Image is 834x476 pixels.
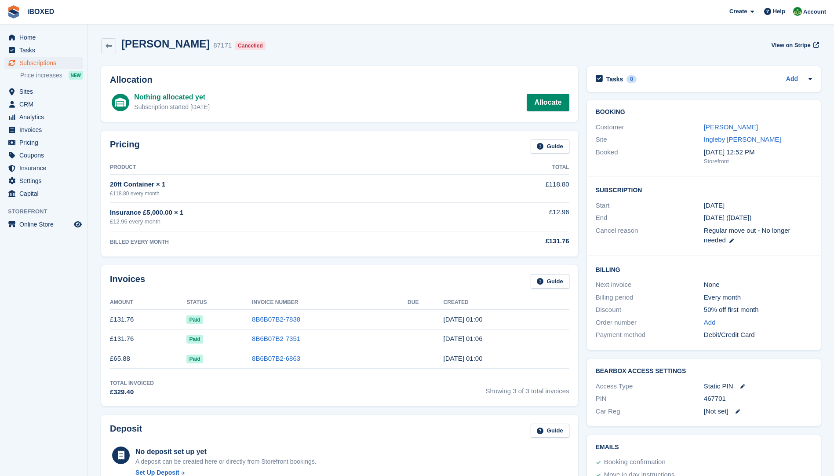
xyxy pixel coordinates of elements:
[110,217,457,226] div: £12.96 every month
[19,175,72,187] span: Settings
[704,293,812,303] div: Every month
[134,92,210,103] div: Nothing allocated yet
[704,147,812,157] div: [DATE] 12:52 PM
[235,41,266,50] div: Cancelled
[4,187,83,200] a: menu
[531,274,569,289] a: Guide
[110,139,140,154] h2: Pricing
[704,394,812,404] div: 467701
[19,85,72,98] span: Sites
[704,280,812,290] div: None
[4,111,83,123] a: menu
[19,187,72,200] span: Capital
[110,179,457,190] div: 20ft Container × 1
[19,218,72,231] span: Online Store
[19,149,72,161] span: Coupons
[596,265,812,274] h2: Billing
[444,296,569,310] th: Created
[4,124,83,136] a: menu
[803,7,826,16] span: Account
[19,98,72,110] span: CRM
[19,124,72,136] span: Invoices
[596,226,704,245] div: Cancel reason
[596,330,704,340] div: Payment method
[704,227,790,244] span: Regular move out - No longer needed
[457,236,569,246] div: £131.76
[596,444,812,451] h2: Emails
[704,123,758,131] a: [PERSON_NAME]
[606,75,623,83] h2: Tasks
[186,335,203,344] span: Paid
[596,122,704,132] div: Customer
[8,207,87,216] span: Storefront
[596,201,704,211] div: Start
[4,149,83,161] a: menu
[73,219,83,230] a: Preview store
[704,201,725,211] time: 2025-05-27 00:00:00 UTC
[110,379,154,387] div: Total Invoiced
[626,75,637,83] div: 0
[457,175,569,202] td: £118.80
[596,293,704,303] div: Billing period
[4,57,83,69] a: menu
[24,4,58,19] a: iBOXED
[19,44,72,56] span: Tasks
[4,136,83,149] a: menu
[134,103,210,112] div: Subscription started [DATE]
[596,318,704,328] div: Order number
[19,57,72,69] span: Subscriptions
[110,424,142,438] h2: Deposit
[786,74,798,84] a: Add
[604,457,666,468] div: Booking confirmation
[213,40,232,51] div: 87171
[773,7,785,16] span: Help
[4,44,83,56] a: menu
[444,315,483,323] time: 2025-07-27 00:00:59 UTC
[135,447,317,457] div: No deposit set up yet
[69,71,83,80] div: NEW
[121,38,210,50] h2: [PERSON_NAME]
[4,175,83,187] a: menu
[596,109,812,116] h2: Booking
[252,335,300,342] a: 8B6B07B2-7351
[19,31,72,44] span: Home
[704,157,812,166] div: Storefront
[4,85,83,98] a: menu
[596,381,704,392] div: Access Type
[596,185,812,194] h2: Subscription
[19,162,72,174] span: Insurance
[4,162,83,174] a: menu
[704,330,812,340] div: Debit/Credit Card
[110,274,145,289] h2: Invoices
[596,280,704,290] div: Next invoice
[408,296,444,310] th: Due
[110,387,154,397] div: £329.40
[110,190,457,198] div: £118.80 every month
[110,329,186,349] td: £131.76
[110,75,569,85] h2: Allocation
[4,31,83,44] a: menu
[186,315,203,324] span: Paid
[20,70,83,80] a: Price increases NEW
[729,7,747,16] span: Create
[252,355,300,362] a: 8B6B07B2-6863
[19,136,72,149] span: Pricing
[252,315,300,323] a: 8B6B07B2-7838
[531,424,569,438] a: Guide
[704,135,781,143] a: Ingleby [PERSON_NAME]
[20,71,62,80] span: Price increases
[186,296,252,310] th: Status
[704,305,812,315] div: 50% off first month
[186,355,203,363] span: Paid
[110,349,186,369] td: £65.88
[110,208,457,218] div: Insurance £5,000.00 × 1
[110,238,457,246] div: BILLED EVERY MONTH
[596,147,704,166] div: Booked
[527,94,569,111] a: Allocate
[110,161,457,175] th: Product
[704,214,752,221] span: [DATE] ([DATE])
[444,355,483,362] time: 2025-05-27 00:00:48 UTC
[768,38,821,52] a: View on Stripe
[444,335,483,342] time: 2025-06-27 00:06:55 UTC
[486,379,569,397] span: Showing 3 of 3 total invoices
